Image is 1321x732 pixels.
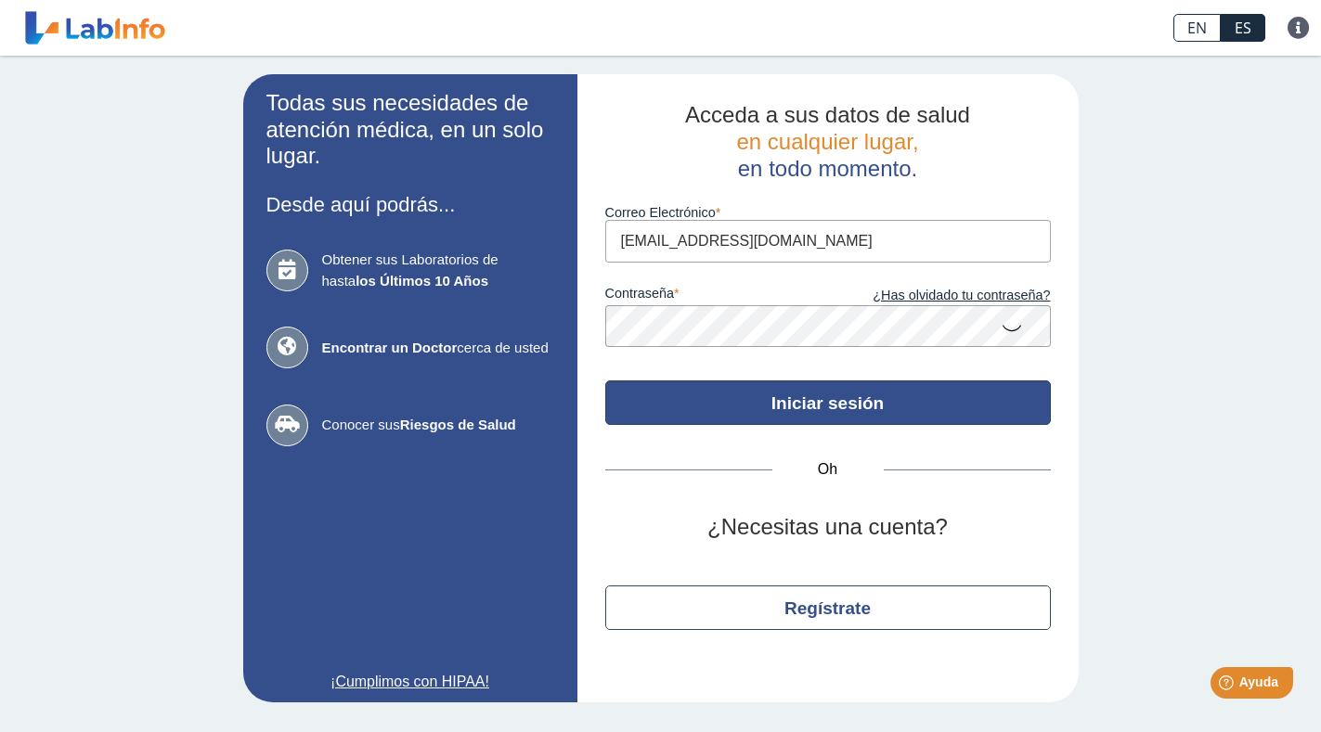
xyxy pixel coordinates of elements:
[400,417,516,432] font: Riesgos de Salud
[873,288,1050,302] font: ¿Has olvidado tu contraseña?
[605,286,674,301] font: contraseña
[1156,660,1301,712] iframe: Lanzador de widgets de ayuda
[322,251,499,289] font: Obtener sus Laboratorios de hasta
[738,156,917,181] font: en todo momento.
[266,90,544,169] font: Todas sus necesidades de atención médica, en un solo lugar.
[356,273,488,289] font: los Últimos 10 Años
[1235,18,1251,38] font: ES
[457,340,548,355] font: cerca de usted
[707,514,948,539] font: ¿Necesitas una cuenta?
[605,585,1051,630] button: Regístrate
[322,340,458,355] font: Encontrar un Doctor
[771,393,884,413] font: Iniciar sesión
[736,129,918,154] font: en cualquier lugar,
[685,102,970,127] font: Acceda a sus datos de salud
[605,380,1051,425] button: Iniciar sesión
[1187,18,1207,38] font: EN
[322,417,400,432] font: Conocer sus
[330,674,489,689] font: ¡Cumplimos con HIPAA!
[266,193,456,216] font: Desde aquí podrás...
[605,205,716,220] font: Correo Electrónico
[828,286,1051,306] a: ¿Has olvidado tu contraseña?
[818,461,837,477] font: Oh
[784,598,871,618] font: Regístrate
